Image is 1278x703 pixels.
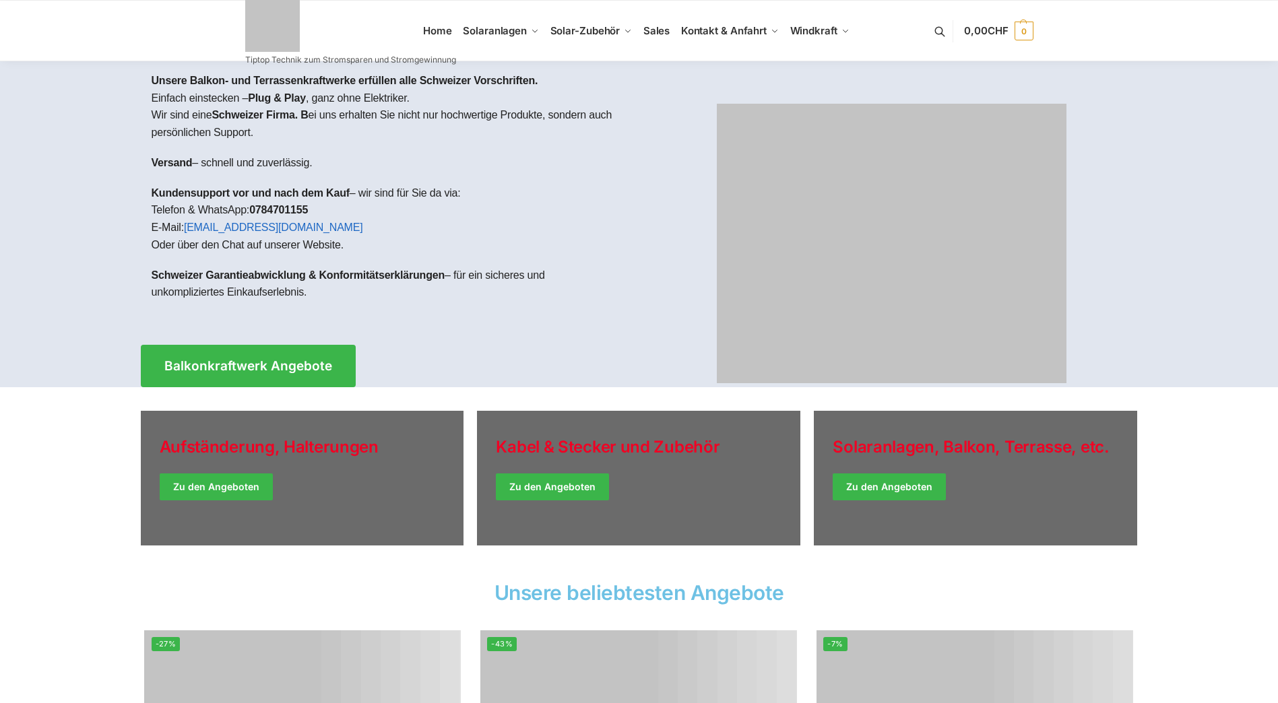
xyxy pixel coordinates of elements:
[717,104,1066,383] img: Home 1
[964,11,1033,51] a: 0,00CHF 0
[637,1,675,61] a: Sales
[784,1,855,61] a: Windkraft
[248,92,306,104] strong: Plug & Play
[457,1,544,61] a: Solaranlagen
[212,109,308,121] strong: Schweizer Firma. B
[790,24,837,37] span: Windkraft
[988,24,1009,37] span: CHF
[643,24,670,37] span: Sales
[550,24,620,37] span: Solar-Zubehör
[141,411,464,545] a: Holiday Style
[152,154,629,172] p: – schnell und zuverlässig.
[152,269,445,281] strong: Schweizer Garantieabwicklung & Konformitätserklärungen
[675,1,784,61] a: Kontakt & Anfahrt
[152,157,193,168] strong: Versand
[184,222,363,233] a: [EMAIL_ADDRESS][DOMAIN_NAME]
[164,360,332,372] span: Balkonkraftwerk Angebote
[245,56,456,64] p: Tiptop Technik zum Stromsparen und Stromgewinnung
[681,24,767,37] span: Kontakt & Anfahrt
[141,61,639,325] div: Einfach einstecken – , ganz ohne Elektriker.
[477,411,800,545] a: Holiday Style
[1015,22,1033,40] span: 0
[152,75,538,86] strong: Unsere Balkon- und Terrassenkraftwerke erfüllen alle Schweizer Vorschriften.
[463,24,527,37] span: Solaranlagen
[152,267,629,301] p: – für ein sicheres und unkompliziertes Einkaufserlebnis.
[814,411,1137,545] a: Winter Jackets
[152,187,350,199] strong: Kundensupport vor und nach dem Kauf
[152,185,629,253] p: – wir sind für Sie da via: Telefon & WhatsApp: E-Mail: Oder über den Chat auf unserer Website.
[141,582,1138,603] h2: Unsere beliebtesten Angebote
[544,1,637,61] a: Solar-Zubehör
[152,106,629,141] p: Wir sind eine ei uns erhalten Sie nicht nur hochwertige Produkte, sondern auch persönlichen Support.
[964,24,1008,37] span: 0,00
[249,204,308,215] strong: 0784701155
[141,345,356,387] a: Balkonkraftwerk Angebote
